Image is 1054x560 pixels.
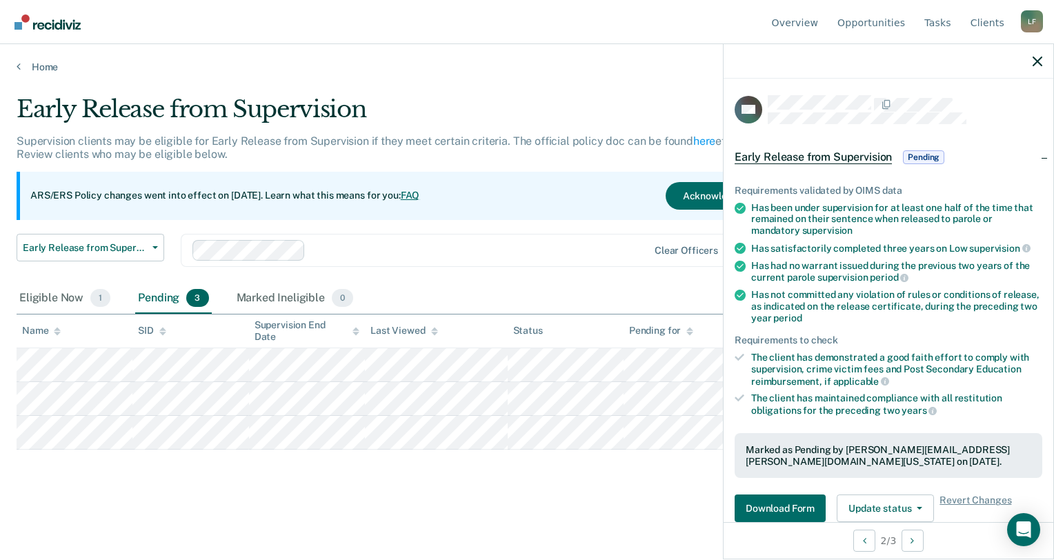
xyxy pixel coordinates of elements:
[746,444,1031,468] div: Marked as Pending by [PERSON_NAME][EMAIL_ADDRESS][PERSON_NAME][DOMAIN_NAME][US_STATE] on [DATE].
[724,135,1053,179] div: Early Release from SupervisionPending
[90,289,110,307] span: 1
[22,325,61,337] div: Name
[969,243,1030,254] span: supervision
[724,522,1053,559] div: 2 / 3
[234,283,357,314] div: Marked Ineligible
[939,494,1011,522] span: Revert Changes
[17,283,113,314] div: Eligible Now
[370,325,437,337] div: Last Viewed
[802,225,853,236] span: supervision
[1021,10,1043,32] div: L F
[693,134,715,148] a: here
[513,325,543,337] div: Status
[751,352,1042,387] div: The client has demonstrated a good faith effort to comply with supervision, crime victim fees and...
[666,182,797,210] button: Acknowledge & Close
[1007,513,1040,546] div: Open Intercom Messenger
[735,334,1042,346] div: Requirements to check
[751,242,1042,254] div: Has satisfactorily completed three years on Low
[332,289,353,307] span: 0
[401,190,420,201] a: FAQ
[902,530,924,552] button: Next Opportunity
[751,289,1042,323] div: Has not committed any violation of rules or conditions of release, as indicated on the release ce...
[138,325,166,337] div: SID
[751,260,1042,283] div: Has had no warrant issued during the previous two years of the current parole supervision
[735,494,831,522] a: Navigate to form link
[17,134,800,161] p: Supervision clients may be eligible for Early Release from Supervision if they meet certain crite...
[902,405,937,416] span: years
[629,325,693,337] div: Pending for
[751,392,1042,416] div: The client has maintained compliance with all restitution obligations for the preceding two
[870,272,908,283] span: period
[17,95,807,134] div: Early Release from Supervision
[735,185,1042,197] div: Requirements validated by OIMS data
[837,494,934,522] button: Update status
[773,312,802,323] span: period
[833,376,889,387] span: applicable
[14,14,81,30] img: Recidiviz
[735,494,826,522] button: Download Form
[903,150,944,164] span: Pending
[1021,10,1043,32] button: Profile dropdown button
[135,283,211,314] div: Pending
[17,61,1037,73] a: Home
[735,150,892,164] span: Early Release from Supervision
[751,202,1042,237] div: Has been under supervision for at least one half of the time that remained on their sentence when...
[186,289,208,307] span: 3
[30,189,419,203] p: ARS/ERS Policy changes went into effect on [DATE]. Learn what this means for you:
[655,245,718,257] div: Clear officers
[255,319,359,343] div: Supervision End Date
[853,530,875,552] button: Previous Opportunity
[23,242,147,254] span: Early Release from Supervision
